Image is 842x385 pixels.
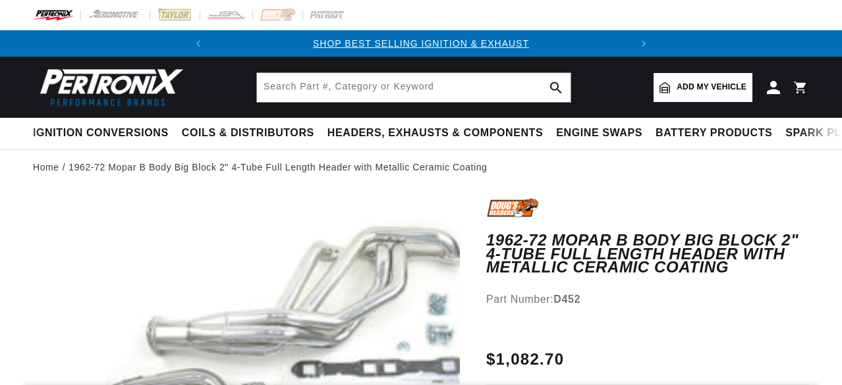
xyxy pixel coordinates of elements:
[175,118,321,149] summary: Coils & Distributors
[649,118,779,149] summary: Battery Products
[257,73,571,102] input: Search Part #, Category or Keyword
[542,73,571,102] button: search button
[656,126,772,140] span: Battery Products
[211,36,631,51] div: 1 of 2
[556,126,642,140] span: Engine Swaps
[327,126,543,140] span: Headers, Exhausts & Components
[69,160,487,174] a: 1962-72 Mopar B Body Big Block 2" 4-Tube Full Length Header with Metallic Ceramic Coating
[549,118,649,149] summary: Engine Swaps
[211,36,631,51] div: Announcement
[631,30,657,57] button: Translation missing: en.sections.announcements.next_announcement
[33,118,175,149] summary: Ignition Conversions
[182,126,314,140] span: Coils & Distributors
[33,126,169,140] span: Ignition Conversions
[185,30,211,57] button: Translation missing: en.sections.announcements.previous_announcement
[321,118,549,149] summary: Headers, Exhausts & Components
[677,81,746,93] span: Add my vehicle
[553,294,580,305] strong: D452
[486,291,809,308] div: Part Number:
[486,347,564,371] span: $1,082.70
[654,73,752,102] a: Add my vehicle
[33,160,809,174] nav: breadcrumbs
[33,160,59,174] a: Home
[33,64,184,110] img: Pertronix
[313,38,529,49] a: SHOP BEST SELLING IGNITION & EXHAUST
[486,234,809,274] h1: 1962-72 Mopar B Body Big Block 2" 4-Tube Full Length Header with Metallic Ceramic Coating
